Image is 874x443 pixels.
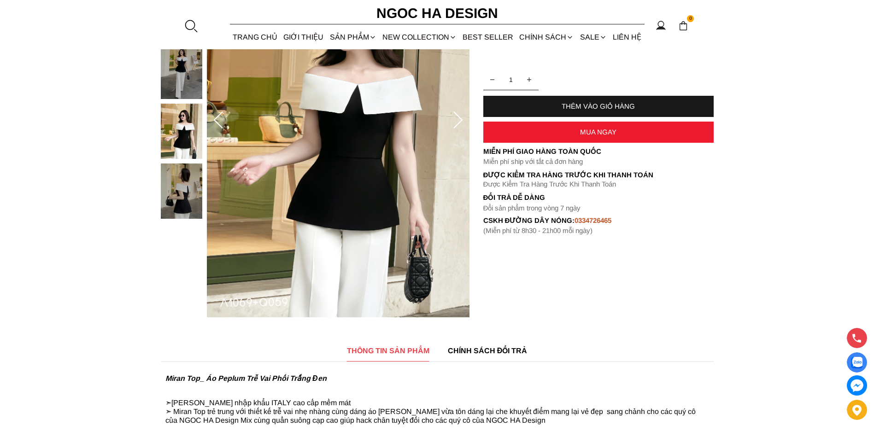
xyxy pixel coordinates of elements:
[161,44,202,99] img: Miran Top_ Áo Peplum Trễ Vai Phối Trắng Đen A1069_mini_2
[483,227,592,234] font: (Miễn phí từ 8h30 - 21h00 mỗi ngày)
[483,204,581,212] font: Đổi sản phẩm trong vòng 7 ngày
[577,25,610,49] a: SALE
[483,157,583,165] font: Miễn phí ship với tất cả đơn hàng
[347,345,429,356] span: THÔNG TIN SẢN PHẨM
[483,180,714,188] p: Được Kiểm Tra Hàng Trước Khi Thanh Toán
[687,15,694,23] span: 0
[161,104,202,159] img: Miran Top_ Áo Peplum Trễ Vai Phối Trắng Đen A1069_mini_3
[483,216,575,224] font: cskh đường dây nóng:
[483,102,714,110] div: THÊM VÀO GIỎ HÀNG
[483,147,601,155] font: Miễn phí giao hàng toàn quốc
[161,163,202,219] img: Miran Top_ Áo Peplum Trễ Vai Phối Trắng Đen A1069_mini_4
[575,216,611,224] font: 0334726465
[379,25,459,49] a: NEW COLLECTION
[483,128,714,136] div: MUA NGAY
[165,390,709,425] p: ➣[PERSON_NAME] nhập khẩu ITALY cao cấp mềm mát ➣ Miran Top trẻ trung với thiết kế trễ vai nhẹ nhà...
[516,25,577,49] div: Chính sách
[368,2,506,24] a: Ngoc Ha Design
[448,345,528,356] span: CHÍNH SÁCH ĐỔI TRẢ
[610,25,644,49] a: LIÊN HỆ
[847,375,867,396] a: messenger
[281,25,327,49] a: GIỚI THIỆU
[851,357,862,368] img: Display image
[165,374,327,382] strong: Miran Top_ Áo Peplum Trễ Vai Phối Trắng Đen
[483,171,714,179] p: Được Kiểm Tra Hàng Trước Khi Thanh Toán
[460,25,516,49] a: BEST SELLER
[327,25,379,49] div: SẢN PHẨM
[483,70,539,89] input: Quantity input
[483,193,714,201] h6: Đổi trả dễ dàng
[847,352,867,373] a: Display image
[678,21,688,31] img: img-CART-ICON-ksit0nf1
[230,25,281,49] a: TRANG CHỦ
